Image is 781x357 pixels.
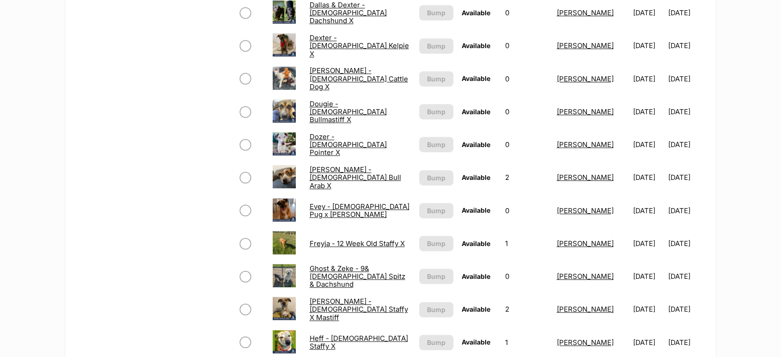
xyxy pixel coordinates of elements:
span: Bump [427,206,445,215]
a: [PERSON_NAME] [556,338,613,347]
td: [DATE] [668,63,706,95]
button: Bump [419,38,453,54]
span: Bump [427,74,445,84]
button: Bump [419,5,453,20]
a: [PERSON_NAME] [556,239,613,248]
td: [DATE] [629,63,667,95]
span: Available [462,305,490,313]
button: Bump [419,71,453,86]
a: [PERSON_NAME] - [DEMOGRAPHIC_DATA] Staffy X Mastiff [309,297,408,322]
td: [DATE] [629,195,667,227]
a: Heff - [DEMOGRAPHIC_DATA] Staffy X [309,334,408,351]
span: Bump [427,140,445,149]
a: [PERSON_NAME] [556,305,613,314]
a: Dallas & Dexter - [DEMOGRAPHIC_DATA] Dachshund X [309,0,386,25]
span: Bump [427,8,445,18]
td: [DATE] [629,96,667,128]
span: Available [462,9,490,17]
button: Bump [419,137,453,152]
a: Dougie - [DEMOGRAPHIC_DATA] Bullmastiff X [309,99,386,124]
td: 0 [501,129,552,160]
a: [PERSON_NAME] [556,140,613,149]
span: Bump [427,107,445,117]
td: [DATE] [668,161,706,193]
span: Available [462,42,490,49]
a: [PERSON_NAME] [556,107,613,116]
td: 0 [501,260,552,292]
td: [DATE] [629,228,667,259]
a: [PERSON_NAME] [556,8,613,17]
td: [DATE] [668,228,706,259]
span: Bump [427,239,445,248]
td: [DATE] [629,161,667,193]
td: [DATE] [629,260,667,292]
a: [PERSON_NAME] [556,41,613,50]
a: Evey - [DEMOGRAPHIC_DATA] Pug x [PERSON_NAME] [309,202,409,219]
span: Bump [427,41,445,51]
span: Available [462,240,490,247]
a: Dozer - [DEMOGRAPHIC_DATA] Pointer X [309,132,386,157]
span: Bump [427,305,445,314]
td: 0 [501,30,552,62]
a: [PERSON_NAME] [556,206,613,215]
td: [DATE] [668,129,706,160]
button: Bump [419,269,453,284]
button: Bump [419,236,453,251]
a: [PERSON_NAME] - [DEMOGRAPHIC_DATA] Bull Arab X [309,165,401,190]
a: [PERSON_NAME] - [DEMOGRAPHIC_DATA] Cattle Dog X [309,66,408,91]
span: Available [462,173,490,181]
td: [DATE] [668,195,706,227]
td: [DATE] [668,96,706,128]
span: Available [462,74,490,82]
td: [DATE] [629,30,667,62]
td: 0 [501,96,552,128]
td: [DATE] [629,129,667,160]
td: 2 [501,161,552,193]
a: [PERSON_NAME] [556,272,613,281]
td: [DATE] [668,293,706,325]
span: Available [462,206,490,214]
td: 0 [501,63,552,95]
a: Dexter - [DEMOGRAPHIC_DATA] Kelpie X [309,33,409,58]
td: 1 [501,228,552,259]
td: 2 [501,293,552,325]
td: [DATE] [668,30,706,62]
td: [DATE] [629,293,667,325]
button: Bump [419,302,453,317]
button: Bump [419,104,453,119]
button: Bump [419,170,453,185]
span: Bump [427,338,445,347]
a: [PERSON_NAME] [556,74,613,83]
td: [DATE] [668,260,706,292]
td: 0 [501,195,552,227]
a: [PERSON_NAME] [556,173,613,182]
span: Bump [427,271,445,281]
button: Bump [419,203,453,218]
span: Bump [427,173,445,183]
span: Available [462,108,490,116]
span: Available [462,338,490,346]
span: Available [462,272,490,280]
span: Available [462,141,490,148]
a: Ghost & Zeke - 9&[DEMOGRAPHIC_DATA] Spitz & Dachshund [309,264,405,289]
button: Bump [419,335,453,350]
a: Freyja - 12 Week Old Staffy X [309,239,404,248]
